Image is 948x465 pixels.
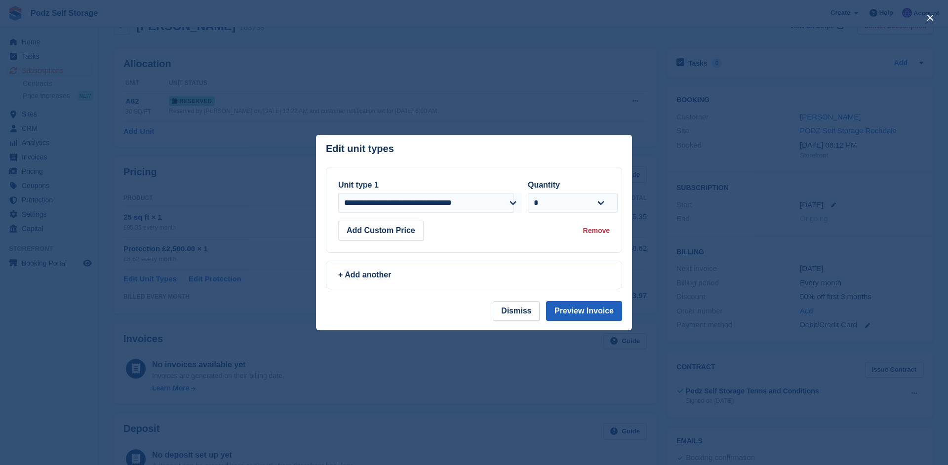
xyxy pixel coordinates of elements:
button: close [922,10,938,26]
button: Dismiss [493,301,540,321]
p: Edit unit types [326,143,394,155]
label: Unit type 1 [338,181,379,189]
a: + Add another [326,261,622,289]
div: Remove [583,226,610,236]
button: Add Custom Price [338,221,424,240]
div: + Add another [338,269,610,281]
label: Quantity [528,181,560,189]
button: Preview Invoice [546,301,622,321]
